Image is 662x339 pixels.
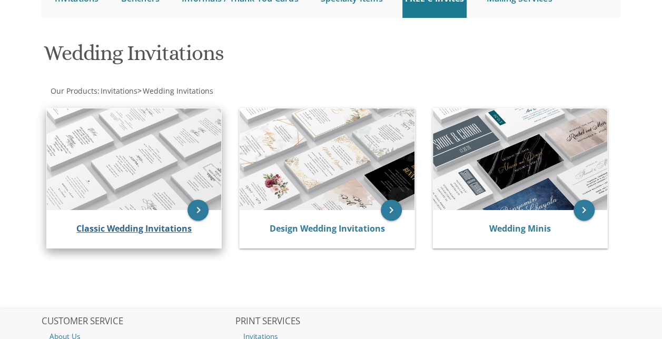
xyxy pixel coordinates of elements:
img: Classic Wedding Invitations [47,108,221,210]
a: keyboard_arrow_right [574,200,595,221]
h2: CUSTOMER SERVICE [42,316,233,327]
a: Invitations [100,86,137,96]
a: Wedding Minis [489,223,551,234]
span: Invitations [101,86,137,96]
a: Design Wedding Invitations [269,223,384,234]
a: Classic Wedding Invitations [76,223,192,234]
a: Wedding Invitations [142,86,213,96]
h2: PRINT SERVICES [235,316,427,327]
a: keyboard_arrow_right [381,200,402,221]
img: Wedding Minis [433,108,607,210]
span: Wedding Invitations [143,86,213,96]
a: keyboard_arrow_right [187,200,209,221]
span: > [137,86,213,96]
h1: Wedding Invitations [44,42,421,73]
div: : [42,86,331,96]
a: Our Products [50,86,97,96]
img: Design Wedding Invitations [240,108,414,210]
